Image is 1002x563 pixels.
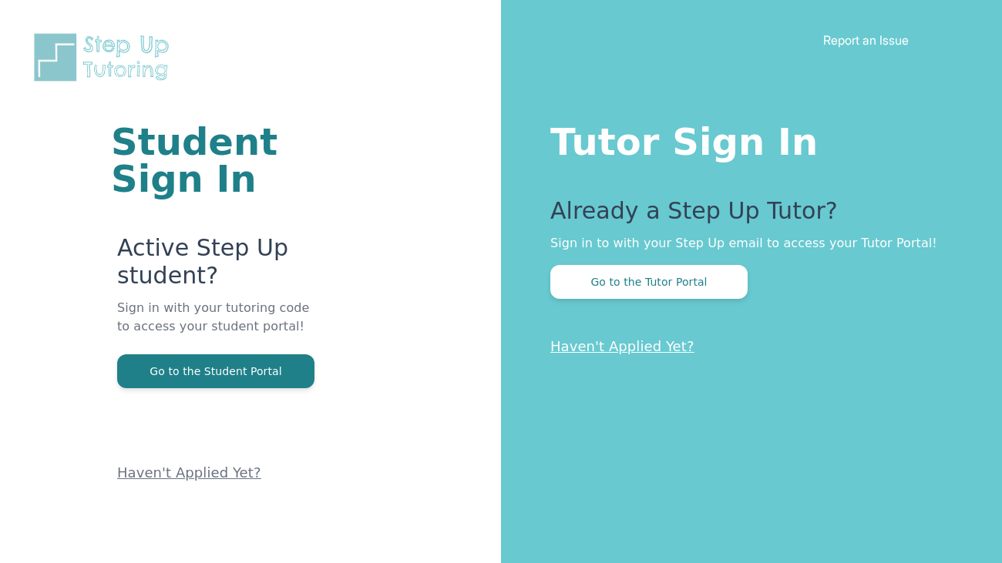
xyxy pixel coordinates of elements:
[117,234,316,299] p: Active Step Up student?
[31,31,179,84] img: Step Up Tutoring horizontal logo
[823,32,909,48] a: Report an Issue
[117,354,314,388] button: Go to the Student Portal
[550,117,940,160] h1: Tutor Sign In
[550,265,748,299] button: Go to the Tutor Portal
[550,197,940,234] p: Already a Step Up Tutor?
[117,464,261,481] a: Haven't Applied Yet?
[550,338,694,354] a: Haven't Applied Yet?
[111,123,316,197] h1: Student Sign In
[550,234,940,253] p: Sign in to with your Step Up email to access your Tutor Portal!
[550,274,748,289] a: Go to the Tutor Portal
[117,299,316,354] p: Sign in with your tutoring code to access your student portal!
[117,364,314,378] a: Go to the Student Portal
